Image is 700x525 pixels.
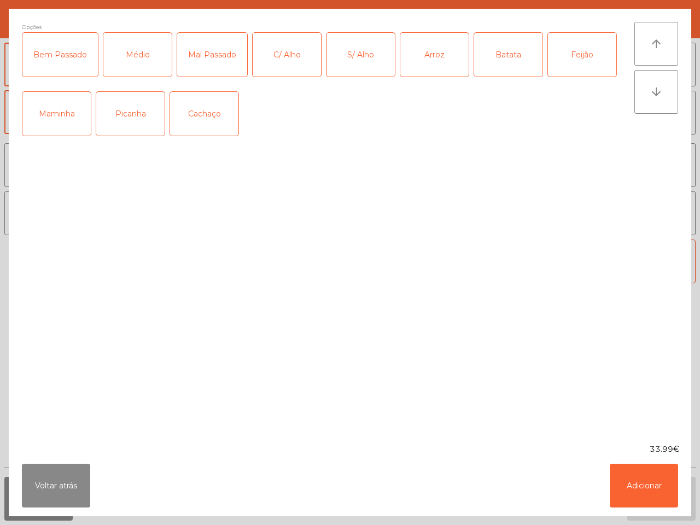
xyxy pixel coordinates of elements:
i: arrow_downward [650,85,663,98]
div: Arroz [400,33,469,77]
div: Mal Passado [177,33,247,77]
div: S/ Alho [326,33,395,77]
span: Opções [22,22,42,32]
button: arrow_upward [634,22,678,66]
div: Feijão [548,33,616,77]
div: 33.99€ [9,444,691,455]
button: Adicionar [610,464,678,507]
div: Cachaço [170,92,238,136]
div: Médio [103,33,172,77]
div: Maminha [22,92,91,136]
div: Picanha [96,92,165,136]
div: Bem Passado [22,33,98,77]
div: C/ Alho [253,33,321,77]
button: Voltar atrás [22,464,90,507]
i: arrow_upward [650,37,663,50]
div: Batata [474,33,542,77]
button: arrow_downward [634,70,678,114]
